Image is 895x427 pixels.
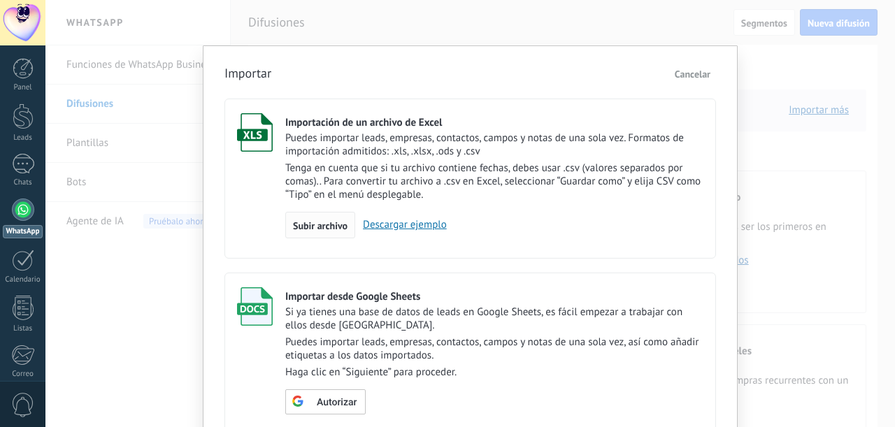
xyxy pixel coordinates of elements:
div: Leads [3,133,43,143]
h3: Importar [224,65,271,85]
a: Descargar ejemplo [355,218,447,231]
p: Puedes importar leads, empresas, contactos, campos y notas de una sola vez. Formatos de importaci... [285,131,703,158]
span: Subir archivo [293,221,348,231]
div: Listas [3,324,43,333]
button: Cancelar [669,64,716,85]
span: Cancelar [675,68,710,80]
div: Importación de un archivo de Excel [285,116,703,129]
p: Haga clic en “Siguiente” para proceder. [285,366,703,379]
p: Si ya tienes una base de datos de leads en Google Sheets, es fácil empezar a trabajar con ellos d... [285,305,703,332]
span: Autorizar [317,398,357,407]
p: Tenga en cuenta que si tu archivo contiene fechas, debes usar .csv (valores separados por comas).... [285,161,703,201]
div: Importar desde Google Sheets [285,290,703,303]
div: WhatsApp [3,225,43,238]
div: Chats [3,178,43,187]
div: Panel [3,83,43,92]
div: Calendario [3,275,43,284]
div: Correo [3,370,43,379]
p: Puedes importar leads, empresas, contactos, campos y notas de una sola vez, así como añadir etiqu... [285,335,703,362]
